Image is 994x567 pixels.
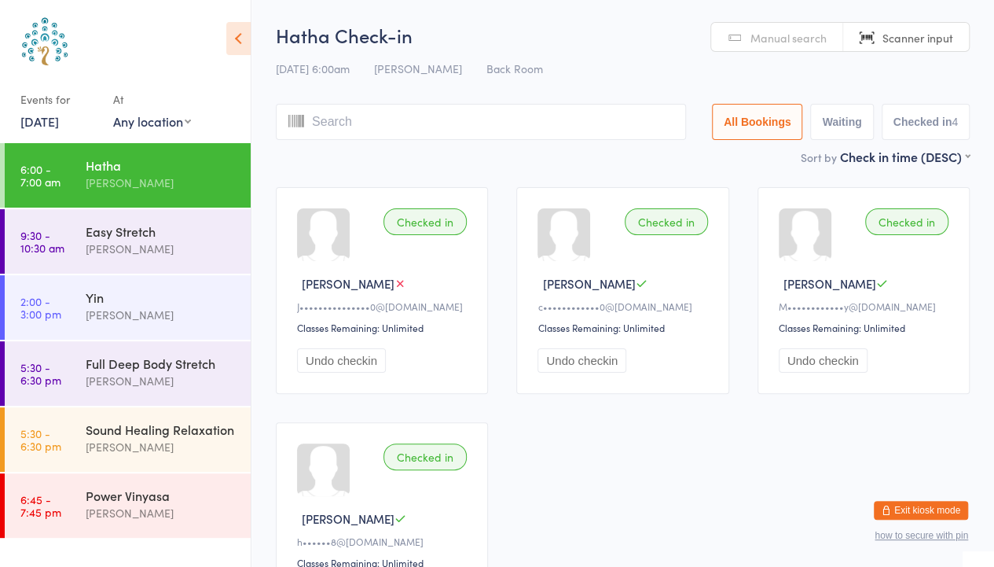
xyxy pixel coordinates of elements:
div: Checked in [383,444,467,470]
div: Hatha [86,156,237,174]
button: Checked in4 [882,104,970,140]
a: 9:30 -10:30 amEasy Stretch[PERSON_NAME] [5,209,251,274]
div: Events for [20,87,97,112]
time: 6:45 - 7:45 pm [20,493,61,518]
a: 6:45 -7:45 pmPower Vinyasa[PERSON_NAME] [5,473,251,538]
div: [PERSON_NAME] [86,306,237,324]
button: All Bookings [712,104,803,140]
button: Exit kiosk mode [874,501,968,520]
div: h••••••8@[DOMAIN_NAME] [297,535,471,548]
a: 2:00 -3:00 pmYin[PERSON_NAME] [5,275,251,340]
span: Scanner input [882,30,953,46]
img: Australian School of Meditation & Yoga [16,12,75,71]
a: 6:00 -7:00 amHatha[PERSON_NAME] [5,143,251,208]
a: [DATE] [20,112,59,130]
div: [PERSON_NAME] [86,504,237,522]
div: c••••••••••••0@[DOMAIN_NAME] [537,300,712,313]
time: 9:30 - 10:30 am [20,229,64,254]
button: Undo checkin [297,348,386,373]
div: Sound Healing Relaxation [86,421,237,438]
div: Yin [86,289,237,306]
div: Easy Stretch [86,223,237,240]
div: At [113,87,191,112]
button: Undo checkin [537,348,626,373]
h2: Hatha Check-in [276,22,970,48]
span: [PERSON_NAME] [542,275,635,292]
div: Check in time (DESC) [840,148,970,165]
span: Back Room [486,61,543,76]
div: Any location [113,112,191,130]
div: [PERSON_NAME] [86,174,237,192]
button: Undo checkin [779,348,867,373]
span: [DATE] 6:00am [276,61,350,76]
span: [PERSON_NAME] [374,61,462,76]
div: Power Vinyasa [86,487,237,504]
div: Classes Remaining: Unlimited [779,321,953,334]
time: 2:00 - 3:00 pm [20,295,61,320]
div: Full Deep Body Stretch [86,355,237,372]
div: M••••••••••••y@[DOMAIN_NAME] [779,300,953,313]
time: 5:30 - 6:30 pm [20,427,61,452]
div: Classes Remaining: Unlimited [297,321,471,334]
div: J•••••••••••••••0@[DOMAIN_NAME] [297,300,471,313]
button: how to secure with pin [875,530,968,541]
span: [PERSON_NAME] [302,510,394,527]
button: Waiting [810,104,873,140]
div: Checked in [383,208,467,235]
input: Search [276,104,686,140]
div: Classes Remaining: Unlimited [537,321,712,334]
time: 6:00 - 7:00 am [20,163,61,188]
span: [PERSON_NAME] [783,275,876,292]
div: Checked in [865,208,948,235]
time: 5:30 - 6:30 pm [20,361,61,386]
div: 4 [952,116,958,128]
a: 5:30 -6:30 pmFull Deep Body Stretch[PERSON_NAME] [5,341,251,406]
a: 5:30 -6:30 pmSound Healing Relaxation[PERSON_NAME] [5,407,251,472]
label: Sort by [801,149,837,165]
div: [PERSON_NAME] [86,372,237,390]
div: [PERSON_NAME] [86,438,237,456]
div: Checked in [625,208,708,235]
span: Manual search [750,30,827,46]
span: [PERSON_NAME] [302,275,394,292]
div: [PERSON_NAME] [86,240,237,258]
